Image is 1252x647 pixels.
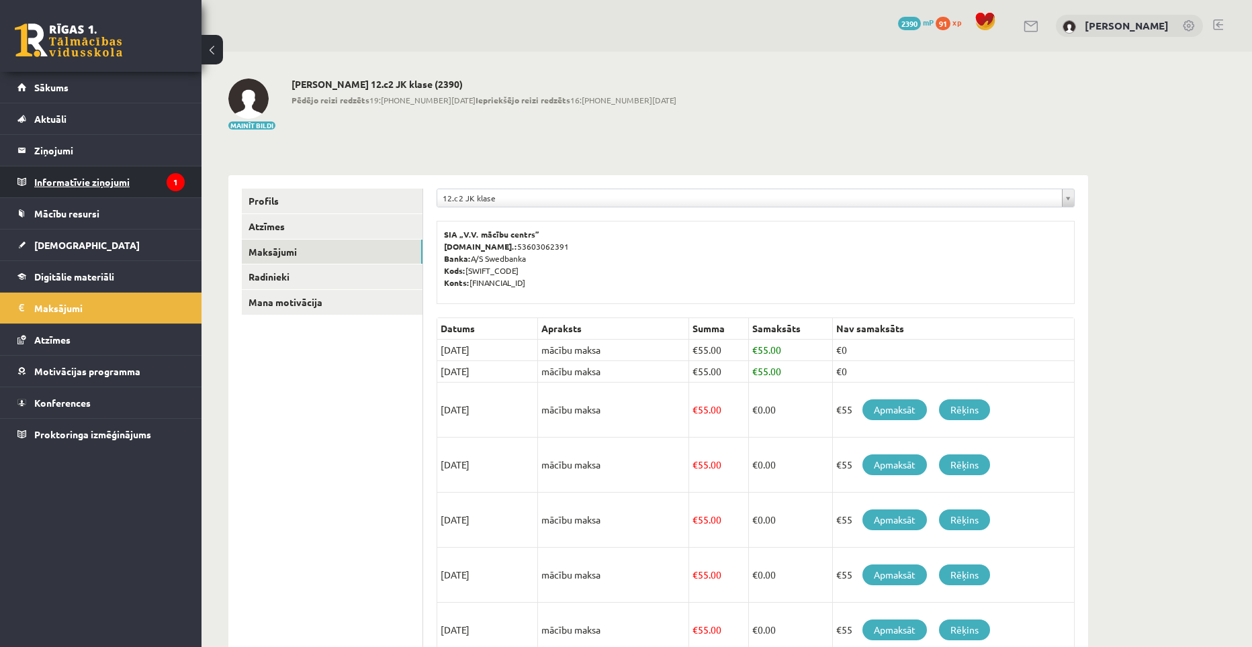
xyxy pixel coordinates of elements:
span: mP [923,17,934,28]
a: Konferences [17,387,185,418]
b: Kods: [444,265,465,276]
td: mācību maksa [538,548,689,603]
td: [DATE] [437,340,538,361]
a: Rēķins [939,564,990,585]
td: 55.00 [689,493,749,548]
span: Motivācijas programma [34,365,140,377]
span: € [752,403,758,415]
b: [DOMAIN_NAME].: [444,241,517,252]
span: Atzīmes [34,334,71,346]
a: Rēķins [939,454,990,475]
a: Ziņojumi [17,135,185,166]
a: Rēķins [939,399,990,420]
b: Pēdējo reizi redzēts [292,95,369,105]
a: Digitālie materiāli [17,261,185,292]
td: mācību maksa [538,383,689,438]
a: Apmaksāt [862,564,927,585]
a: Rīgas 1. Tālmācības vidusskola [15,23,122,57]
td: 55.00 [689,361,749,383]
span: Sākums [34,81,69,93]
span: € [692,458,698,470]
legend: Informatīvie ziņojumi [34,166,185,197]
span: xp [952,17,961,28]
td: €55 [832,548,1074,603]
a: [DEMOGRAPHIC_DATA] [17,230,185,260]
span: € [692,513,698,526]
th: Summa [689,318,749,340]
td: [DATE] [437,361,538,383]
b: Konts: [444,277,469,288]
span: € [752,624,758,636]
td: 55.00 [689,383,749,438]
a: Atzīmes [17,324,185,355]
a: 2390 mP [898,17,934,28]
a: Apmaksāt [862,509,927,530]
a: Maksājumi [17,293,185,323]
a: Apmaksāt [862,619,927,640]
span: € [692,624,698,636]
td: 55.00 [689,438,749,493]
td: 0.00 [748,383,832,438]
td: €55 [832,383,1074,438]
span: € [692,344,698,356]
span: 19:[PHONE_NUMBER][DATE] 16:[PHONE_NUMBER][DATE] [292,94,676,106]
th: Nav samaksāts [832,318,1074,340]
span: Proktoringa izmēģinājums [34,428,151,440]
span: € [752,344,758,356]
span: € [692,365,698,377]
a: Maksājumi [242,240,422,264]
span: € [752,568,758,581]
td: €0 [832,361,1074,383]
p: 53603062391 A/S Swedbanka [SWIFT_CODE] [FINANCIAL_ID] [444,228,1067,289]
td: 0.00 [748,438,832,493]
span: € [752,365,758,377]
span: Digitālie materiāli [34,270,114,283]
td: mācību maksa [538,438,689,493]
a: 12.c2 JK klase [437,189,1074,207]
td: [DATE] [437,438,538,493]
span: Mācību resursi [34,207,99,219]
b: Iepriekšējo reizi redzēts [476,95,570,105]
td: mācību maksa [538,340,689,361]
td: 55.00 [748,361,832,383]
td: 0.00 [748,493,832,548]
span: € [692,568,698,581]
legend: Ziņojumi [34,135,185,166]
a: Atzīmes [242,214,422,239]
td: [DATE] [437,383,538,438]
a: Sākums [17,72,185,103]
td: [DATE] [437,548,538,603]
a: Rēķins [939,619,990,640]
a: Apmaksāt [862,454,927,475]
a: 91 xp [936,17,968,28]
td: 55.00 [689,548,749,603]
td: mācību maksa [538,361,689,383]
th: Samaksāts [748,318,832,340]
td: €55 [832,493,1074,548]
i: 1 [167,173,185,191]
a: Informatīvie ziņojumi1 [17,166,185,197]
span: 91 [936,17,950,30]
b: SIA „V.V. mācību centrs” [444,229,540,240]
a: Apmaksāt [862,399,927,420]
td: 55.00 [748,340,832,361]
button: Mainīt bildi [228,121,275,130]
a: Proktoringa izmēģinājums [17,419,185,450]
td: €55 [832,438,1074,493]
a: Aktuāli [17,103,185,134]
img: Rauls Sakne [228,79,269,119]
th: Datums [437,318,538,340]
a: Mana motivācija [242,290,422,315]
span: 2390 [898,17,921,30]
b: Banka: [444,253,471,264]
span: Konferences [34,397,91,409]
span: € [752,458,758,470]
td: [DATE] [437,493,538,548]
a: Radinieki [242,264,422,289]
th: Apraksts [538,318,689,340]
span: [DEMOGRAPHIC_DATA] [34,239,140,251]
a: Mācību resursi [17,198,185,229]
a: Rēķins [939,509,990,530]
legend: Maksājumi [34,293,185,323]
span: Aktuāli [34,113,66,125]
